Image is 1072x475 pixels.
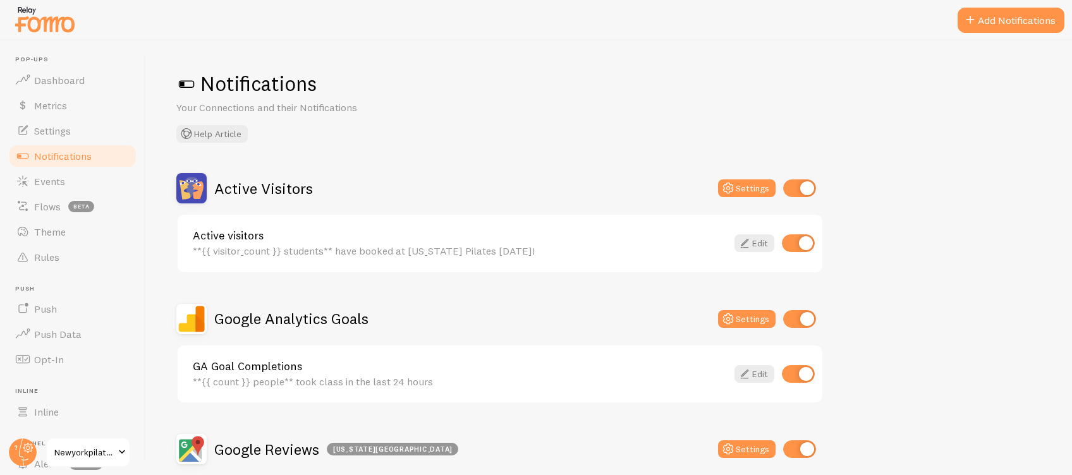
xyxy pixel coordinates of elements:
span: Inline [15,387,138,395]
h2: Google Analytics Goals [214,309,368,328]
span: Pop-ups [15,56,138,64]
a: Settings [8,118,138,143]
span: Flows [34,200,61,213]
a: Edit [734,234,774,252]
span: beta [68,201,94,212]
h1: Notifications [176,71,1042,97]
span: Inline [34,406,59,418]
a: Edit [734,365,774,383]
button: Settings [718,310,776,328]
div: **{{ visitor_count }} students** have booked at [US_STATE] Pilates [DATE]! [193,245,727,256]
a: Notifications [8,143,138,169]
span: Push [15,285,138,293]
a: Events [8,169,138,194]
a: Inline [8,399,138,424]
span: Metrics [34,99,67,112]
span: Dashboard [34,74,85,87]
h2: Active Visitors [214,179,313,198]
a: Rules [8,244,138,270]
a: Flows beta [8,194,138,219]
span: Theme [34,225,66,238]
span: Push [34,303,57,315]
img: Active Visitors [176,173,207,203]
button: Settings [718,179,776,197]
span: Settings [34,124,71,137]
button: Settings [718,440,776,458]
a: Metrics [8,93,138,118]
span: Push Data [34,328,82,340]
span: Newyorkpilates [54,445,114,460]
img: Google Reviews [176,434,207,464]
a: Active visitors [193,230,727,241]
p: Your Connections and their Notifications [176,100,480,115]
a: Push [8,296,138,322]
a: Push Data [8,322,138,347]
a: Opt-In [8,347,138,372]
span: Opt-In [34,353,64,366]
a: GA Goal Completions [193,361,727,372]
span: Events [34,175,65,188]
a: Dashboard [8,68,138,93]
img: Google Analytics Goals [176,304,207,334]
a: Newyorkpilates [46,437,131,467]
button: Help Article [176,125,248,143]
h2: Google Reviews [214,440,458,459]
span: Notifications [34,150,92,162]
img: fomo-relay-logo-orange.svg [13,3,76,35]
div: **{{ count }} people** took class in the last 24 hours [193,376,727,387]
a: Theme [8,219,138,244]
div: [US_STATE][GEOGRAPHIC_DATA] [327,443,458,455]
span: Rules [34,251,59,263]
